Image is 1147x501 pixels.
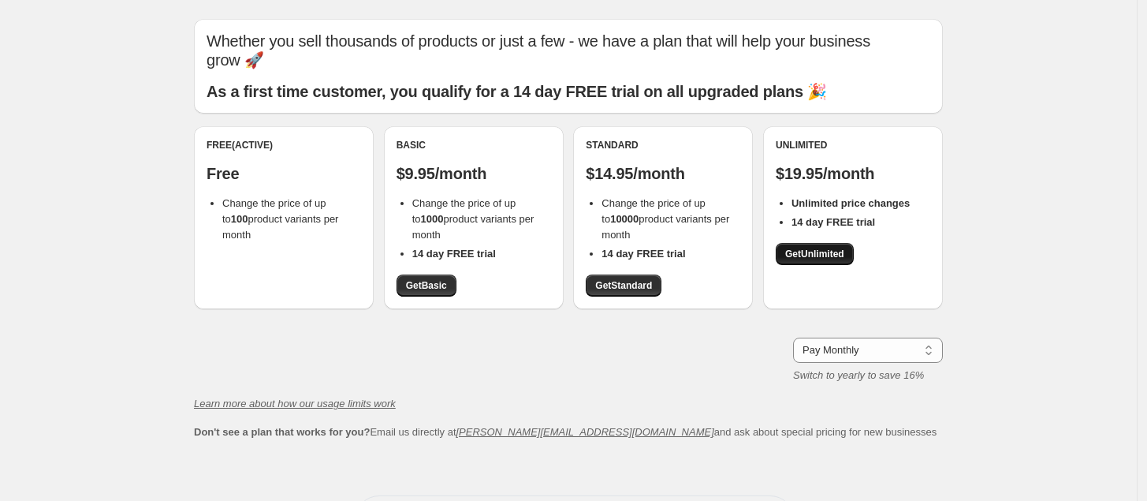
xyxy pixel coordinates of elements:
[231,213,248,225] b: 100
[412,248,496,260] b: 14 day FREE trial
[601,248,685,260] b: 14 day FREE trial
[776,243,854,265] a: GetUnlimited
[793,369,924,381] i: Switch to yearly to save 16%
[610,213,639,225] b: 10000
[586,164,740,183] p: $14.95/month
[412,197,534,241] span: Change the price of up to product variants per month
[601,197,729,241] span: Change the price of up to product variants per month
[421,213,444,225] b: 1000
[586,275,661,297] a: GetStandard
[397,275,456,297] a: GetBasic
[207,83,827,100] b: As a first time customer, you qualify for a 14 day FREE trial on all upgraded plans 🎉
[397,164,551,183] p: $9.95/month
[194,398,396,409] a: Learn more about how our usage limits work
[406,279,447,292] span: Get Basic
[776,139,930,151] div: Unlimited
[194,426,370,438] b: Don't see a plan that works for you?
[785,248,844,260] span: Get Unlimited
[397,139,551,151] div: Basic
[586,139,740,151] div: Standard
[207,164,361,183] p: Free
[194,426,937,438] span: Email us directly at and ask about special pricing for new businesses
[222,197,338,241] span: Change the price of up to product variants per month
[207,139,361,151] div: Free (Active)
[207,32,930,69] p: Whether you sell thousands of products or just a few - we have a plan that will help your busines...
[595,279,652,292] span: Get Standard
[776,164,930,183] p: $19.95/month
[456,426,714,438] a: [PERSON_NAME][EMAIL_ADDRESS][DOMAIN_NAME]
[791,216,875,228] b: 14 day FREE trial
[791,197,910,209] b: Unlimited price changes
